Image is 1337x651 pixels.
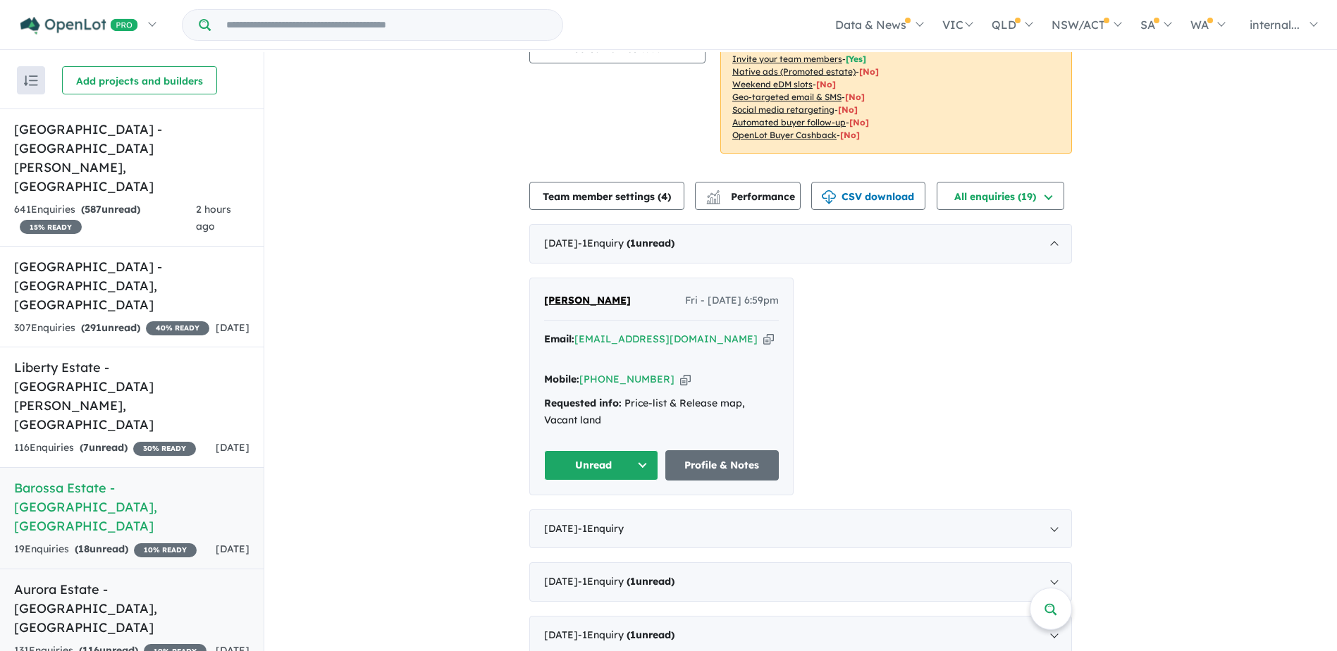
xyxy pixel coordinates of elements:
a: [PHONE_NUMBER] [579,373,674,385]
h5: Liberty Estate - [GEOGRAPHIC_DATA][PERSON_NAME] , [GEOGRAPHIC_DATA] [14,358,249,434]
div: [DATE] [529,224,1072,263]
span: [DATE] [216,441,249,454]
strong: ( unread) [627,628,674,641]
span: 1 [630,575,636,588]
button: All enquiries (19) [937,182,1064,210]
h5: Aurora Estate - [GEOGRAPHIC_DATA] , [GEOGRAPHIC_DATA] [14,580,249,637]
span: 4 [661,190,667,203]
div: 19 Enquir ies [14,541,197,558]
strong: ( unread) [81,203,140,216]
span: [No] [849,117,869,128]
span: [DATE] [216,321,249,334]
input: Try estate name, suburb, builder or developer [214,10,560,40]
a: [PERSON_NAME] [544,292,631,309]
img: bar-chart.svg [706,194,720,204]
span: [No] [845,92,865,102]
strong: ( unread) [75,542,128,555]
u: Invite your team members [732,54,842,64]
div: Price-list & Release map, Vacant land [544,395,779,429]
strong: Email: [544,333,574,345]
span: [PERSON_NAME] [544,294,631,306]
span: 7 [83,441,89,454]
a: [EMAIL_ADDRESS][DOMAIN_NAME] [574,333,758,345]
span: 40 % READY [146,321,209,335]
a: Profile & Notes [665,450,780,480]
h5: [GEOGRAPHIC_DATA] - [GEOGRAPHIC_DATA][PERSON_NAME] , [GEOGRAPHIC_DATA] [14,120,249,196]
span: - 1 Enquir y [578,575,674,588]
span: internal... [1250,18,1300,32]
div: 116 Enquir ies [14,440,196,457]
strong: ( unread) [81,321,140,334]
button: Copy [680,372,691,387]
span: 15 % READY [20,220,82,234]
h5: Barossa Estate - [GEOGRAPHIC_DATA] , [GEOGRAPHIC_DATA] [14,478,249,535]
span: [No] [859,66,879,77]
div: [DATE] [529,509,1072,549]
span: - 1 Enquir y [578,628,674,641]
span: 1 [630,237,636,249]
button: Team member settings (4) [529,182,684,210]
span: - 1 Enquir y [578,522,624,535]
img: Openlot PRO Logo White [20,17,138,35]
span: Performance [708,190,795,203]
span: [DATE] [216,542,249,555]
span: Fri - [DATE] 6:59pm [685,292,779,309]
span: 1 [630,628,636,641]
u: Social media retargeting [732,104,834,115]
h5: [GEOGRAPHIC_DATA] - [GEOGRAPHIC_DATA] , [GEOGRAPHIC_DATA] [14,257,249,314]
button: Add projects and builders [62,66,217,94]
img: sort.svg [24,75,38,86]
strong: ( unread) [80,441,128,454]
u: Automated buyer follow-up [732,117,846,128]
button: Copy [763,332,774,347]
img: download icon [822,190,836,204]
span: [No] [816,79,836,89]
button: CSV download [811,182,925,210]
u: OpenLot Buyer Cashback [732,130,837,140]
span: [No] [838,104,858,115]
strong: ( unread) [627,575,674,588]
u: Native ads (Promoted estate) [732,66,856,77]
span: 18 [78,542,90,555]
span: 587 [85,203,101,216]
strong: ( unread) [627,237,674,249]
span: 291 [85,321,101,334]
span: 30 % READY [133,442,196,456]
span: [No] [840,130,860,140]
button: Unread [544,450,658,480]
strong: Mobile: [544,373,579,385]
u: Weekend eDM slots [732,79,813,89]
span: - 1 Enquir y [578,237,674,249]
span: 10 % READY [134,543,197,557]
span: [ Yes ] [846,54,866,64]
div: 641 Enquir ies [14,201,196,235]
img: line-chart.svg [707,190,720,198]
strong: Requested info: [544,397,622,409]
button: Performance [695,182,801,210]
div: [DATE] [529,562,1072,602]
div: 307 Enquir ies [14,320,209,337]
span: 2 hours ago [196,203,231,232]
u: Geo-targeted email & SMS [732,92,842,102]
